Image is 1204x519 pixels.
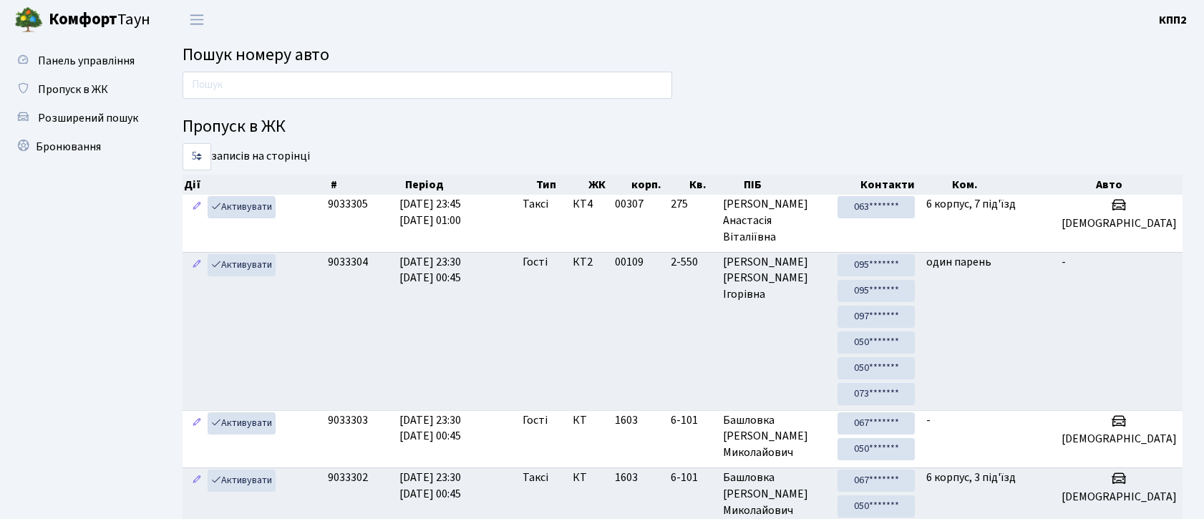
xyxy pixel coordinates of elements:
[523,196,548,213] span: Таксі
[523,470,548,486] span: Таксі
[14,6,43,34] img: logo.png
[723,254,826,304] span: [PERSON_NAME] [PERSON_NAME] Ігорівна
[399,470,461,502] span: [DATE] 23:30 [DATE] 00:45
[688,175,742,195] th: Кв.
[36,139,101,155] span: Бронювання
[7,132,150,161] a: Бронювання
[188,470,205,492] a: Редагувати
[329,175,404,195] th: #
[573,196,603,213] span: КТ4
[7,47,150,75] a: Панель управління
[328,254,368,270] span: 9033304
[523,254,548,271] span: Гості
[208,196,276,218] a: Активувати
[587,175,630,195] th: ЖК
[926,254,991,270] span: один парень
[615,254,644,270] span: 00109
[7,104,150,132] a: Розширений пошук
[188,196,205,218] a: Редагувати
[183,175,329,195] th: Дії
[208,470,276,492] a: Активувати
[328,196,368,212] span: 9033305
[671,196,712,213] span: 275
[615,412,638,428] span: 1603
[1159,12,1187,28] b: КПП2
[1062,254,1066,270] span: -
[535,175,587,195] th: Тип
[208,412,276,435] a: Активувати
[188,254,205,276] a: Редагувати
[183,143,310,170] label: записів на сторінці
[399,254,461,286] span: [DATE] 23:30 [DATE] 00:45
[49,8,117,31] b: Комфорт
[1062,490,1177,504] h5: [DEMOGRAPHIC_DATA]
[630,175,688,195] th: корп.
[1159,11,1187,29] a: КПП2
[742,175,859,195] th: ПІБ
[399,196,461,228] span: [DATE] 23:45 [DATE] 01:00
[723,196,826,246] span: [PERSON_NAME] Анастасія Віталіївна
[671,412,712,429] span: 6-101
[7,75,150,104] a: Пропуск в ЖК
[1094,175,1183,195] th: Авто
[615,196,644,212] span: 00307
[1062,217,1177,231] h5: [DEMOGRAPHIC_DATA]
[38,110,138,126] span: Розширений пошук
[179,8,215,31] button: Переключити навігацію
[49,8,150,32] span: Таун
[573,470,603,486] span: КТ
[183,72,672,99] input: Пошук
[38,53,135,69] span: Панель управління
[926,196,1016,212] span: 6 корпус, 7 під'їзд
[671,254,712,271] span: 2-550
[926,412,931,428] span: -
[615,470,638,485] span: 1603
[404,175,535,195] th: Період
[1062,432,1177,446] h5: [DEMOGRAPHIC_DATA]
[671,470,712,486] span: 6-101
[328,412,368,428] span: 9033303
[328,470,368,485] span: 9033302
[183,42,329,67] span: Пошук номеру авто
[723,412,826,462] span: Башловка [PERSON_NAME] Миколайович
[573,254,603,271] span: КТ2
[523,412,548,429] span: Гості
[723,470,826,519] span: Башловка [PERSON_NAME] Миколайович
[399,412,461,445] span: [DATE] 23:30 [DATE] 00:45
[38,82,108,97] span: Пропуск в ЖК
[188,412,205,435] a: Редагувати
[951,175,1094,195] th: Ком.
[183,117,1183,137] h4: Пропуск в ЖК
[926,470,1016,485] span: 6 корпус, 3 під'їзд
[208,254,276,276] a: Активувати
[573,412,603,429] span: КТ
[859,175,951,195] th: Контакти
[183,143,211,170] select: записів на сторінці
